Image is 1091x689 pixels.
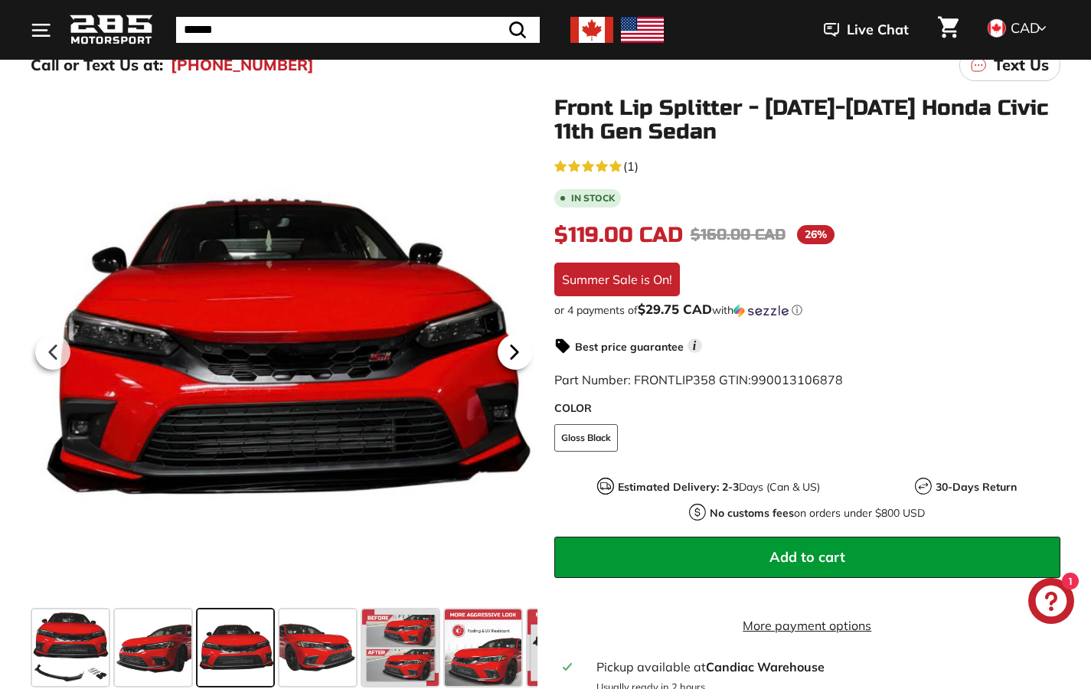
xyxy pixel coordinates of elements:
[31,54,163,77] p: Call or Text Us at:
[623,157,639,175] span: (1)
[691,225,786,244] span: $160.00 CAD
[769,548,845,566] span: Add to cart
[554,616,1061,635] a: More payment options
[554,263,680,296] div: Summer Sale is On!
[688,338,702,353] span: i
[554,537,1061,578] button: Add to cart
[797,225,835,244] span: 26%
[554,302,1061,318] div: or 4 payments of$29.75 CADwithSezzle Click to learn more about Sezzle
[847,20,909,40] span: Live Chat
[596,658,1052,676] div: Pickup available at
[554,372,843,387] span: Part Number: FRONTLIP358 GTIN:
[1024,578,1079,628] inbox-online-store-chat: Shopify online store chat
[710,506,794,520] strong: No customs fees
[929,4,968,56] a: Cart
[176,17,540,43] input: Search
[936,480,1017,494] strong: 30-Days Return
[618,480,739,494] strong: Estimated Delivery: 2-3
[751,372,843,387] span: 990013106878
[554,155,1061,175] a: 5.0 rating (1 votes)
[733,304,789,318] img: Sezzle
[69,12,153,48] img: Logo_285_Motorsport_areodynamics_components
[1011,19,1040,37] span: CAD
[575,340,684,354] strong: Best price guarantee
[706,659,825,674] strong: Candiac Warehouse
[554,302,1061,318] div: or 4 payments of with
[804,11,929,49] button: Live Chat
[638,301,712,317] span: $29.75 CAD
[618,479,820,495] p: Days (Can & US)
[994,54,1049,77] p: Text Us
[554,400,1061,416] label: COLOR
[554,222,683,248] span: $119.00 CAD
[171,54,314,77] a: [PHONE_NUMBER]
[959,49,1060,81] a: Text Us
[571,194,615,203] b: In stock
[554,96,1061,144] h1: Front Lip Splitter - [DATE]-[DATE] Honda Civic 11th Gen Sedan
[710,505,925,521] p: on orders under $800 USD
